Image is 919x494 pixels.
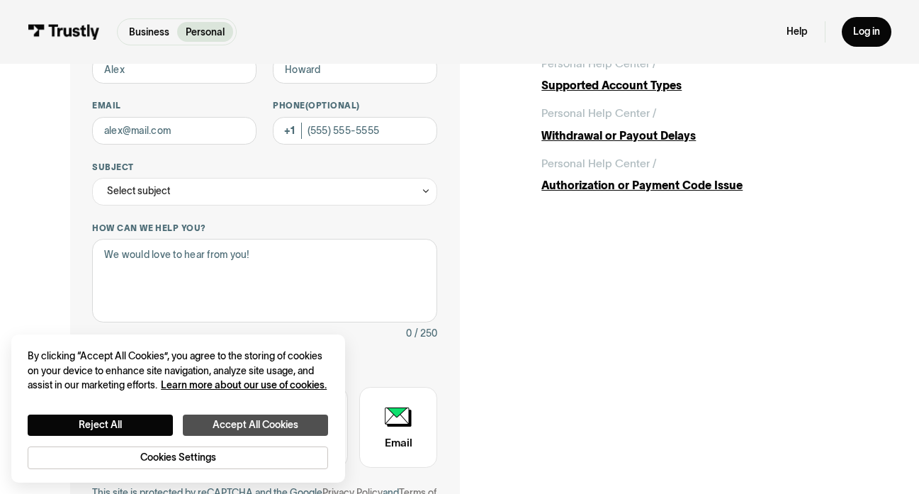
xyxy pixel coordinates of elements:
[415,325,437,342] div: / 250
[28,447,328,468] button: Cookies Settings
[273,55,437,83] input: Howard
[186,25,225,40] p: Personal
[541,128,849,145] div: Withdrawal or Payout Delays
[273,117,437,145] input: (555) 555-5555
[541,105,849,144] a: Personal Help Center /Withdrawal or Payout Delays
[183,415,328,435] button: Accept All Cookies
[177,22,233,42] a: Personal
[28,415,173,435] button: Reject All
[120,22,178,42] a: Business
[273,100,437,111] label: Phone
[541,177,849,194] div: Authorization or Payment Code Issue
[92,100,256,111] label: Email
[92,178,437,206] div: Select subject
[11,335,345,483] div: Cookie banner
[541,77,849,94] div: Supported Account Types
[541,155,849,194] a: Personal Help Center /Authorization or Payment Code Issue
[92,162,437,173] label: Subject
[541,55,849,94] a: Personal Help Center /Supported Account Types
[853,26,880,38] div: Log in
[28,349,328,393] div: By clicking “Accept All Cookies”, you agree to the storing of cookies on your device to enhance s...
[541,105,657,122] div: Personal Help Center /
[92,223,437,234] label: How can we help you?
[161,379,327,391] a: More information about your privacy, opens in a new tab
[28,24,100,40] img: Trustly Logo
[92,117,256,145] input: alex@mail.com
[786,26,808,38] a: Help
[28,349,328,469] div: Privacy
[842,17,891,46] a: Log in
[541,155,657,172] div: Personal Help Center /
[92,55,256,83] input: Alex
[107,183,170,200] div: Select subject
[129,25,169,40] p: Business
[406,325,412,342] div: 0
[305,101,360,110] span: (Optional)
